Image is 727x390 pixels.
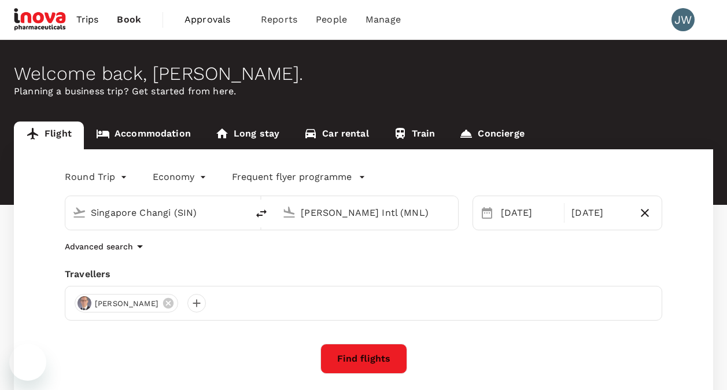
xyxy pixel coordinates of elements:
input: Depart from [91,204,223,222]
div: Round Trip [65,168,130,186]
span: Book [117,13,141,27]
button: Open [450,211,452,214]
p: Advanced search [65,241,133,252]
iframe: Button to launch messaging window [9,344,46,381]
div: [DATE] [496,201,562,225]
input: Going to [301,204,433,222]
div: [DATE] [567,201,633,225]
span: Manage [366,13,401,27]
a: Concierge [447,122,536,149]
img: iNova Pharmaceuticals [14,7,67,32]
img: avatar-674847d4c54d2.jpeg [78,296,91,310]
a: Flight [14,122,84,149]
span: Reports [261,13,297,27]
span: Approvals [184,13,242,27]
p: Planning a business trip? Get started from here. [14,84,713,98]
span: Trips [76,13,99,27]
a: Car rental [291,122,381,149]
p: Frequent flyer programme [232,170,352,184]
a: Train [381,122,448,149]
button: Frequent flyer programme [232,170,366,184]
div: Travellers [65,267,662,281]
span: [PERSON_NAME] [88,298,165,310]
button: Find flights [320,344,407,374]
div: [PERSON_NAME] [75,294,178,312]
div: Economy [153,168,209,186]
a: Long stay [203,122,291,149]
span: People [316,13,347,27]
a: Accommodation [84,122,203,149]
div: Welcome back , [PERSON_NAME] . [14,63,713,84]
button: Open [239,211,242,214]
button: delete [248,200,275,227]
div: JW [671,8,695,31]
button: Advanced search [65,240,147,253]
